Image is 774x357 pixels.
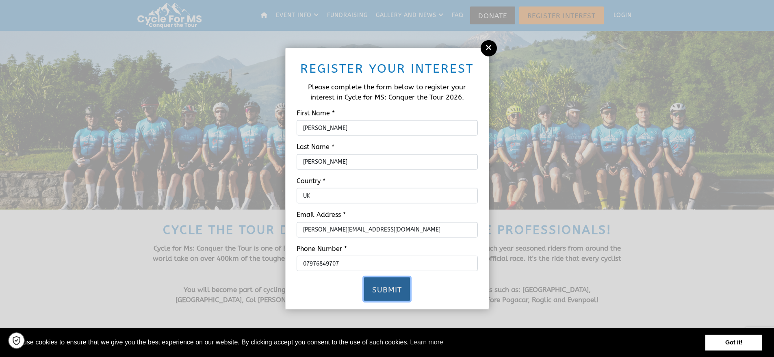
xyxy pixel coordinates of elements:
[291,243,484,254] label: Phone Number *
[705,335,762,351] a: dismiss cookie message
[291,175,484,186] label: Country *
[364,277,410,301] button: Submit
[291,210,484,220] label: Email Address *
[12,336,705,348] span: We use cookies to ensure that we give you the best experience on our website. By clicking accept ...
[8,332,25,349] a: Cookie settings
[291,108,484,118] label: First Name *
[308,82,466,101] span: Please complete the form below to register your interest in Cycle for MS: Conquer the Tour 2026.
[291,142,484,152] label: Last Name *
[409,336,444,348] a: learn more about cookies
[297,60,478,76] h2: Register your interest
